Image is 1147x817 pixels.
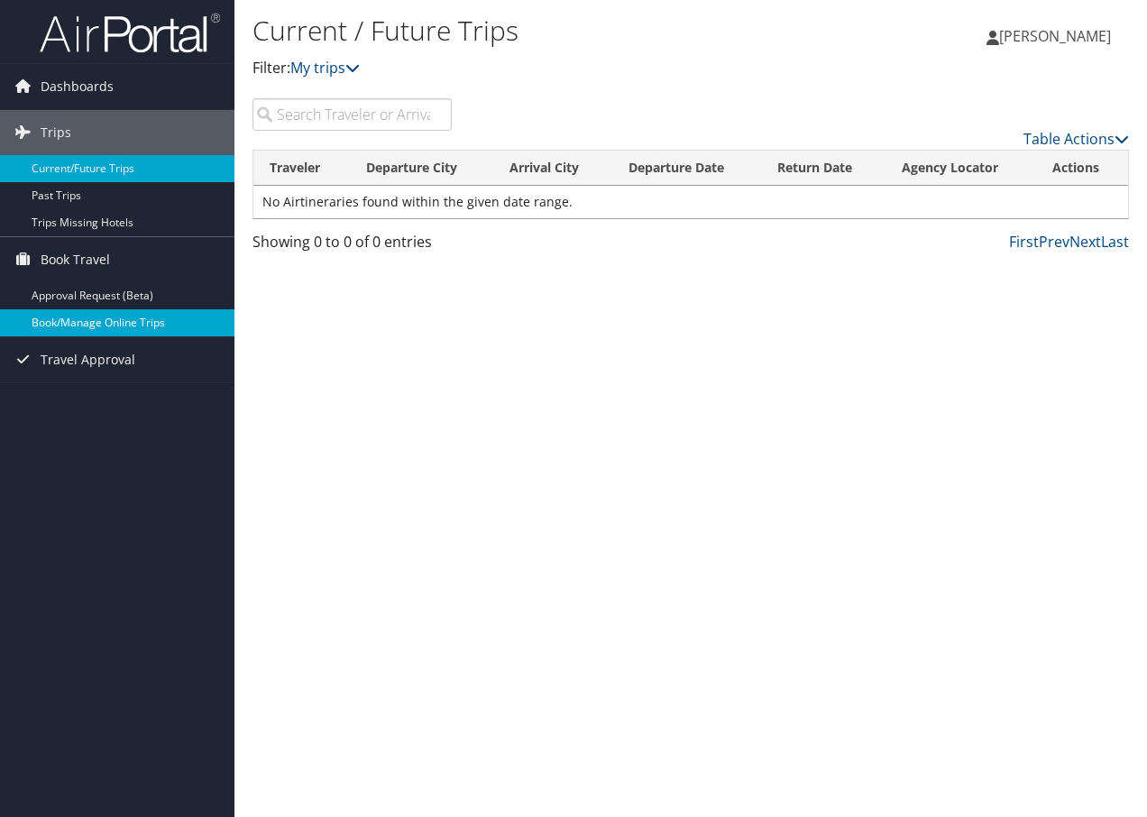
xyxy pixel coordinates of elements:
[350,151,493,186] th: Departure City: activate to sort column ascending
[885,151,1035,186] th: Agency Locator: activate to sort column ascending
[1036,151,1128,186] th: Actions
[999,26,1111,46] span: [PERSON_NAME]
[612,151,761,186] th: Departure Date: activate to sort column descending
[41,64,114,109] span: Dashboards
[41,237,110,282] span: Book Travel
[253,186,1128,218] td: No Airtineraries found within the given date range.
[1023,129,1129,149] a: Table Actions
[252,12,837,50] h1: Current / Future Trips
[41,110,71,155] span: Trips
[252,231,452,262] div: Showing 0 to 0 of 0 entries
[493,151,611,186] th: Arrival City: activate to sort column ascending
[986,9,1129,63] a: [PERSON_NAME]
[1069,232,1101,252] a: Next
[1039,232,1069,252] a: Prev
[290,58,360,78] a: My trips
[253,151,350,186] th: Traveler: activate to sort column ascending
[252,98,452,131] input: Search Traveler or Arrival City
[41,337,135,382] span: Travel Approval
[40,12,220,54] img: airportal-logo.png
[1009,232,1039,252] a: First
[1101,232,1129,252] a: Last
[761,151,885,186] th: Return Date: activate to sort column ascending
[252,57,837,80] p: Filter:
